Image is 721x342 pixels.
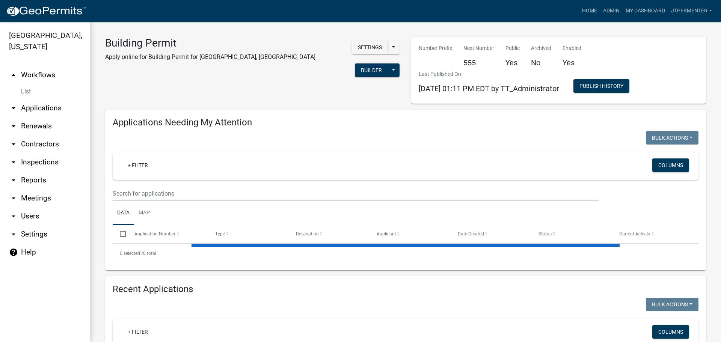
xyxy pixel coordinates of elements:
[646,131,698,145] button: Bulk Actions
[215,231,225,237] span: Type
[9,122,18,131] i: arrow_drop_down
[573,84,629,90] wm-modal-confirm: Workflow Publish History
[505,58,520,67] h5: Yes
[600,4,623,18] a: Admin
[531,225,612,243] datatable-header-cell: Status
[419,84,559,93] span: [DATE] 01:11 PM EDT by TT_Administrator
[419,44,452,52] p: Number Prefix
[9,248,18,257] i: help
[9,140,18,149] i: arrow_drop_down
[9,158,18,167] i: arrow_drop_down
[652,158,689,172] button: Columns
[619,231,650,237] span: Current Activity
[296,231,319,237] span: Description
[105,53,315,62] p: Apply online for Building Permit for [GEOGRAPHIC_DATA], [GEOGRAPHIC_DATA]
[9,176,18,185] i: arrow_drop_down
[573,79,629,93] button: Publish History
[563,58,581,67] h5: Yes
[9,104,18,113] i: arrow_drop_down
[122,158,154,172] a: + Filter
[419,70,559,78] p: Last Published On
[652,325,689,339] button: Columns
[113,201,134,225] a: Data
[463,44,494,52] p: Next Number
[463,58,494,67] h5: 555
[623,4,668,18] a: My Dashboard
[531,44,551,52] p: Archived
[538,231,552,237] span: Status
[134,201,154,225] a: Map
[612,225,693,243] datatable-header-cell: Current Activity
[122,325,154,339] a: + Filter
[208,225,289,243] datatable-header-cell: Type
[127,225,208,243] datatable-header-cell: Application Number
[113,244,698,263] div: 0 total
[9,230,18,239] i: arrow_drop_down
[458,231,484,237] span: Date Created
[668,4,715,18] a: jtpermenter
[9,212,18,221] i: arrow_drop_down
[105,37,315,50] h3: Building Permit
[113,117,698,128] h4: Applications Needing My Attention
[355,63,388,77] button: Builder
[579,4,600,18] a: Home
[505,44,520,52] p: Public
[134,231,175,237] span: Application Number
[289,225,370,243] datatable-header-cell: Description
[450,225,531,243] datatable-header-cell: Date Created
[352,41,388,54] button: Settings
[113,284,698,295] h4: Recent Applications
[370,225,450,243] datatable-header-cell: Applicant
[563,44,581,52] p: Enabled
[9,194,18,203] i: arrow_drop_down
[113,186,599,201] input: Search for applications
[113,225,127,243] datatable-header-cell: Select
[9,71,18,80] i: arrow_drop_up
[646,298,698,311] button: Bulk Actions
[120,251,143,256] span: 0 selected /
[377,231,396,237] span: Applicant
[531,58,551,67] h5: No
